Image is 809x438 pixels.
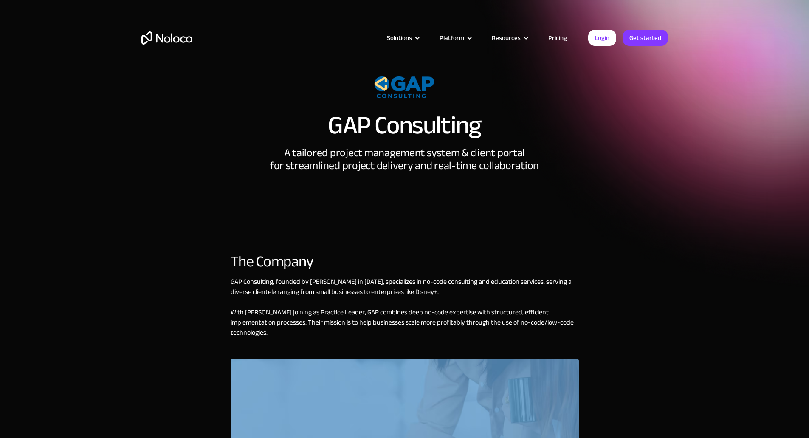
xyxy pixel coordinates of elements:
[387,32,412,43] div: Solutions
[270,147,539,172] div: A tailored project management system & client portal for streamlined project delivery and real-ti...
[231,253,579,270] div: The Company
[492,32,521,43] div: Resources
[440,32,464,43] div: Platform
[328,113,481,138] h1: GAP Consulting
[231,275,273,288] a: GAP Consulting
[429,32,481,43] div: Platform
[538,32,578,43] a: Pricing
[623,30,668,46] a: Get started
[141,31,192,45] a: home
[481,32,538,43] div: Resources
[588,30,616,46] a: Login
[231,277,579,359] div: , founded by [PERSON_NAME] in [DATE], specializes in no-code consulting and education services, s...
[376,32,429,43] div: Solutions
